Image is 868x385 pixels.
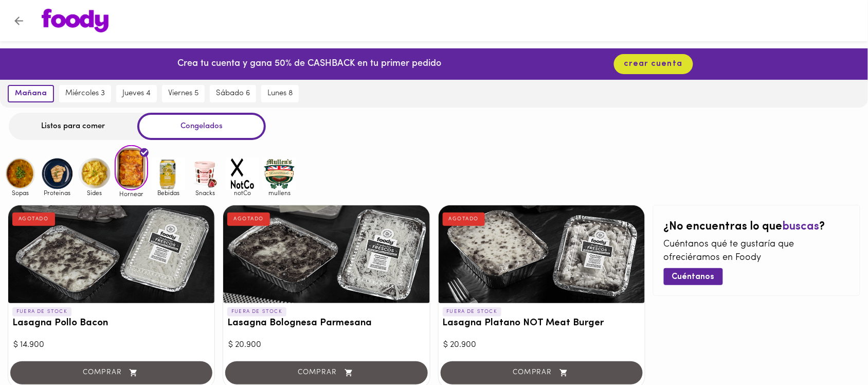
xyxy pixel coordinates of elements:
p: Crea tu cuenta y gana 50% de CASHBACK en tu primer pedido [177,58,441,71]
span: miércoles 3 [65,89,105,98]
iframe: Messagebird Livechat Widget [808,325,858,375]
span: lunes 8 [267,89,293,98]
h3: Lasagna Pollo Bacon [12,318,210,329]
button: Volver [6,8,31,33]
span: Cuéntanos [672,272,715,282]
div: $ 14.900 [13,339,209,351]
span: Hornear [115,190,148,197]
button: Cuéntanos [664,268,723,285]
button: mañana [8,85,54,102]
div: Congelados [137,113,266,140]
h3: Lasagna Platano NOT Meat Burger [443,318,641,329]
div: Lasagna Bolognesa Parmesana [223,205,429,303]
div: Listos para comer [9,113,137,140]
p: FUERA DE STOCK [443,307,502,317]
span: sábado 6 [216,89,250,98]
img: Sides [78,157,111,190]
img: Hornear [115,145,148,190]
span: buscas [783,221,820,233]
div: $ 20.900 [228,339,424,351]
span: mañana [15,89,47,98]
img: Bebidas [152,157,185,190]
span: crear cuenta [624,59,683,69]
img: notCo [226,157,259,190]
span: notCo [226,189,259,196]
div: AGOTADO [12,213,55,226]
button: viernes 5 [162,85,205,102]
span: viernes 5 [168,89,198,98]
p: Cuéntanos qué te gustaría que ofreciéramos en Foody [664,238,849,265]
button: sábado 6 [210,85,256,102]
div: Lasagna Platano NOT Meat Burger [439,205,645,303]
button: crear cuenta [614,54,693,74]
img: Snacks [189,157,222,190]
span: Sopas [4,189,37,196]
button: lunes 8 [261,85,299,102]
img: mullens [263,157,296,190]
p: FUERA DE STOCK [12,307,71,317]
span: mullens [263,189,296,196]
img: Proteinas [41,157,74,190]
h2: ¿No encuentras lo que ? [664,221,849,233]
h3: Lasagna Bolognesa Parmesana [227,318,425,329]
button: miércoles 3 [59,85,111,102]
span: Proteinas [41,189,74,196]
p: FUERA DE STOCK [227,307,286,317]
img: logo.png [42,9,109,32]
span: Bebidas [152,189,185,196]
span: Snacks [189,189,222,196]
span: Sides [78,189,111,196]
div: AGOTADO [443,213,485,226]
div: $ 20.900 [444,339,640,351]
div: AGOTADO [227,213,270,226]
div: Lasagna Pollo Bacon [8,205,214,303]
img: Sopas [4,157,37,190]
button: jueves 4 [116,85,157,102]
span: jueves 4 [122,89,151,98]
